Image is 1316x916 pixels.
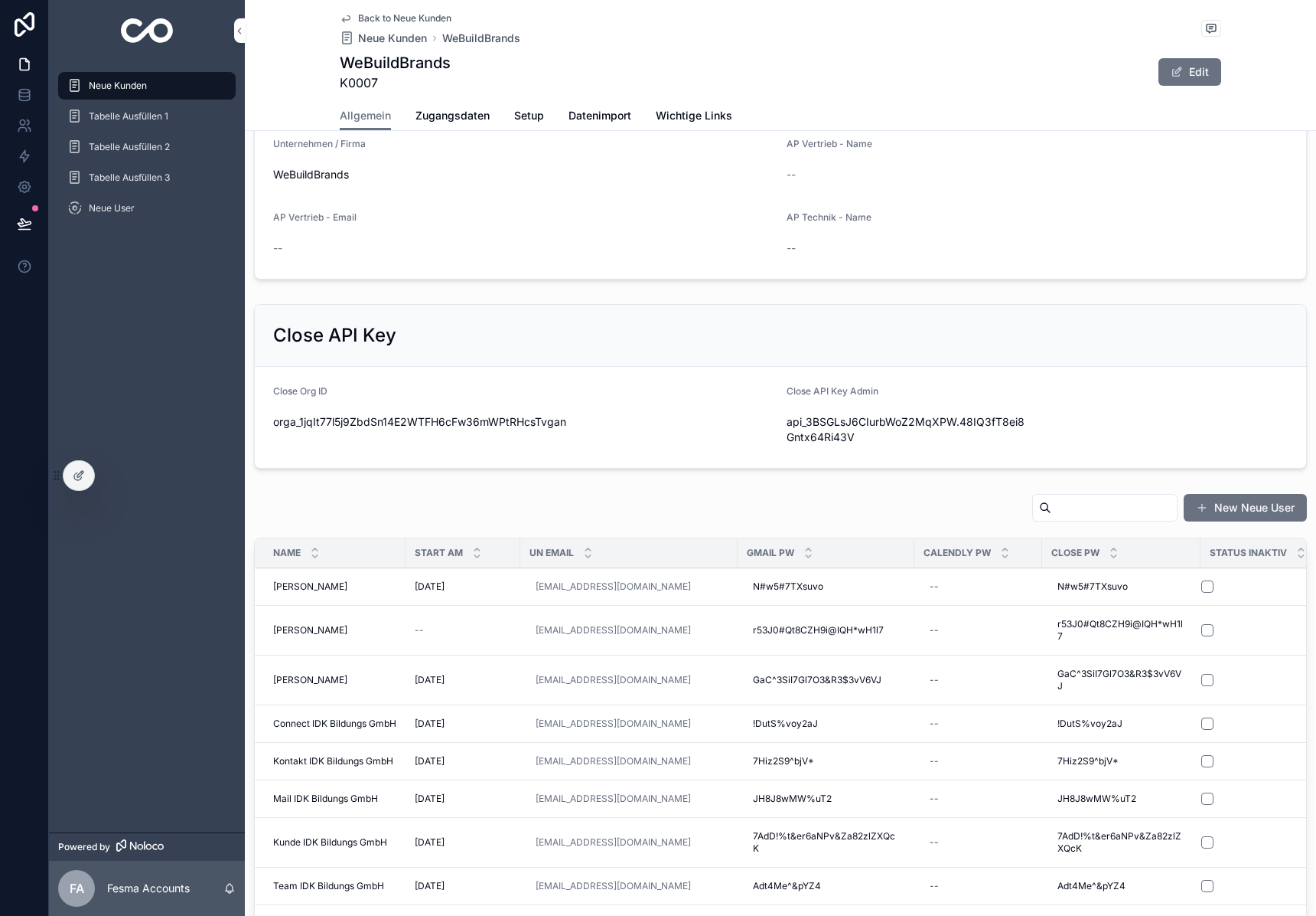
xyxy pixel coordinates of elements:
[930,755,939,767] div: --
[536,836,691,849] a: [EMAIL_ADDRESS][DOMAIN_NAME]
[415,880,511,892] a: [DATE]
[529,874,728,898] a: [EMAIL_ADDRESS][DOMAIN_NAME]
[747,749,905,774] a: 7Hiz2S9^bjV*
[753,624,884,636] span: r53J0#Qt8CZH9i@IQH*wH1l7
[273,624,347,636] span: [PERSON_NAME]
[49,61,245,242] div: scrollable content
[1184,494,1307,522] a: New Neue User
[273,674,396,686] a: [PERSON_NAME]
[753,755,814,767] span: 7Hiz2S9^bjV*
[529,574,728,599] a: [EMAIL_ADDRESS][DOMAIN_NAME]
[753,674,881,686] span: GaC^3SiI7Gl7O3&R3$3vV6VJ
[747,547,794,559] span: Gmail Pw
[747,618,905,643] a: r53J0#Qt8CZH9i@IQH*wH1l7
[753,830,899,855] span: 7AdD!%t&er6aNPv&Za82zlZXQcK
[787,414,1031,445] span: api_3BSGLsJ6CIurbWoZ2MqXPW.48IQ3fT8ei8Gntx64Ri43V
[747,712,905,736] a: !DutS%voy2aJ
[58,195,236,222] a: Neue User
[536,880,691,892] a: [EMAIL_ADDRESS][DOMAIN_NAME]
[747,574,905,599] a: N#w5#7TXsuvo
[1051,749,1191,774] a: 7Hiz2S9^bjV*
[70,879,84,898] span: FA
[415,718,511,730] a: [DATE]
[753,880,821,892] span: Adt4Me^&pYZ4
[415,581,511,593] a: [DATE]
[1051,612,1191,649] a: r53J0#Qt8CZH9i@IQH*wH1l7
[358,12,451,25] span: Back to Neue Kunden
[923,712,1033,736] a: --
[1057,668,1185,692] span: GaC^3SiI7Gl7O3&R3$3vV6VJ
[1051,874,1191,898] a: Adt4Me^&pYZ4
[1057,718,1122,730] span: !DutS%voy2aJ
[536,718,691,730] a: [EMAIL_ADDRESS][DOMAIN_NAME]
[656,108,732,123] span: Wichtige Links
[536,674,691,686] a: [EMAIL_ADDRESS][DOMAIN_NAME]
[1051,547,1099,559] span: Close Pw
[415,102,490,132] a: Zugangsdaten
[930,880,939,892] div: --
[273,211,357,223] span: AP Vertrieb - Email
[1158,58,1221,86] button: Edit
[747,824,905,861] a: 7AdD!%t&er6aNPv&Za82zlZXQcK
[273,385,327,397] span: Close Org ID
[1051,662,1191,698] a: GaC^3SiI7Gl7O3&R3$3vV6VJ
[787,167,796,182] span: --
[1057,618,1185,643] span: r53J0#Qt8CZH9i@IQH*wH1l7
[340,108,391,123] span: Allgemein
[930,836,939,849] div: --
[529,830,728,855] a: [EMAIL_ADDRESS][DOMAIN_NAME]
[1210,547,1287,559] span: Status Inaktiv
[415,581,445,593] span: [DATE]
[273,167,774,182] span: WeBuildBrands
[415,108,490,123] span: Zugangsdaten
[340,12,451,25] a: Back to Neue Kunden
[415,755,445,767] span: [DATE]
[415,624,424,636] span: --
[529,749,728,774] a: [EMAIL_ADDRESS][DOMAIN_NAME]
[923,749,1033,774] a: --
[273,624,396,636] a: [PERSON_NAME]
[273,138,366,149] span: Unternehmen / Firma
[340,74,451,92] span: K0007
[923,668,1033,692] a: --
[753,718,818,730] span: !DutS%voy2aJ
[415,674,511,686] a: [DATE]
[273,755,393,767] span: Kontakt IDK Bildungs GmbH
[536,624,691,636] a: [EMAIL_ADDRESS][DOMAIN_NAME]
[656,102,732,132] a: Wichtige Links
[415,547,463,559] span: Start am
[89,202,135,214] span: Neue User
[923,574,1033,599] a: --
[1057,581,1128,593] span: N#w5#7TXsuvo
[923,830,1033,855] a: --
[1057,880,1125,892] span: Adt4Me^&pYZ4
[1057,755,1119,767] span: 7Hiz2S9^bjV*
[787,211,871,223] span: AP Technik - Name
[273,414,774,430] span: orga_1jqIt77l5j9ZbdSn14E2WTFH6cFw36mWPtRHcsTvgan
[923,618,1033,643] a: --
[273,581,347,593] span: [PERSON_NAME]
[415,793,445,805] span: [DATE]
[358,31,427,46] span: Neue Kunden
[568,108,631,123] span: Datenimport
[415,674,445,686] span: [DATE]
[930,674,939,686] div: --
[1051,574,1191,599] a: N#w5#7TXsuvo
[273,674,347,686] span: [PERSON_NAME]
[415,880,445,892] span: [DATE]
[58,133,236,161] a: Tabelle Ausfüllen 2
[273,836,387,849] span: Kunde IDK Bildungs GmbH
[415,836,445,849] span: [DATE]
[273,755,396,767] a: Kontakt IDK Bildungs GmbH
[121,18,174,43] img: App logo
[273,793,378,805] span: Mail IDK Bildungs GmbH
[568,102,631,132] a: Datenimport
[923,547,991,559] span: Calendly Pw
[930,718,939,730] div: --
[58,72,236,100] a: Neue Kunden
[1057,830,1185,855] span: 7AdD!%t&er6aNPv&Za82zlZXQcK
[753,581,823,593] span: N#w5#7TXsuvo
[273,240,282,256] span: --
[415,793,511,805] a: [DATE]
[340,52,451,74] h1: WeBuildBrands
